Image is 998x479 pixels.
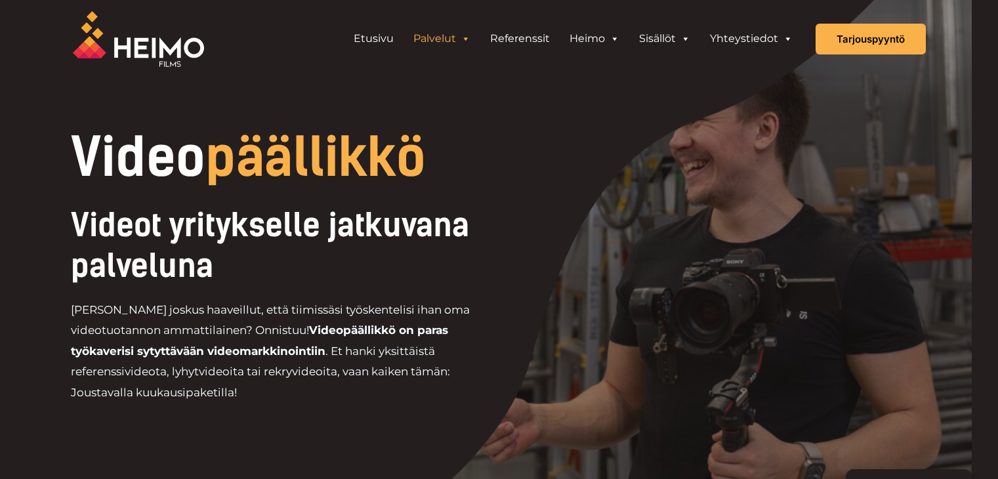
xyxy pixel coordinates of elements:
strong: Videopäällikkö on paras työkaverisi sytyttävään videomarkkinointiin [71,323,448,358]
a: Tarjouspyyntö [816,24,926,54]
a: Etusivu [344,26,404,52]
a: Sisällöt [629,26,700,52]
h1: Video [71,131,589,184]
p: [PERSON_NAME] joskus haaveillut, että tiimissäsi työskentelisi ihan oma videotuotannon ammattilai... [71,300,499,404]
a: Yhteystiedot [700,26,802,52]
a: Palvelut [404,26,480,52]
a: Referenssit [480,26,560,52]
a: Heimo [560,26,629,52]
img: Heimo Filmsin logo [73,11,204,67]
aside: Header Widget 1 [337,26,809,52]
span: Videot yritykselle jatkuvana palveluna [71,206,469,285]
span: päällikkö [205,126,426,189]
